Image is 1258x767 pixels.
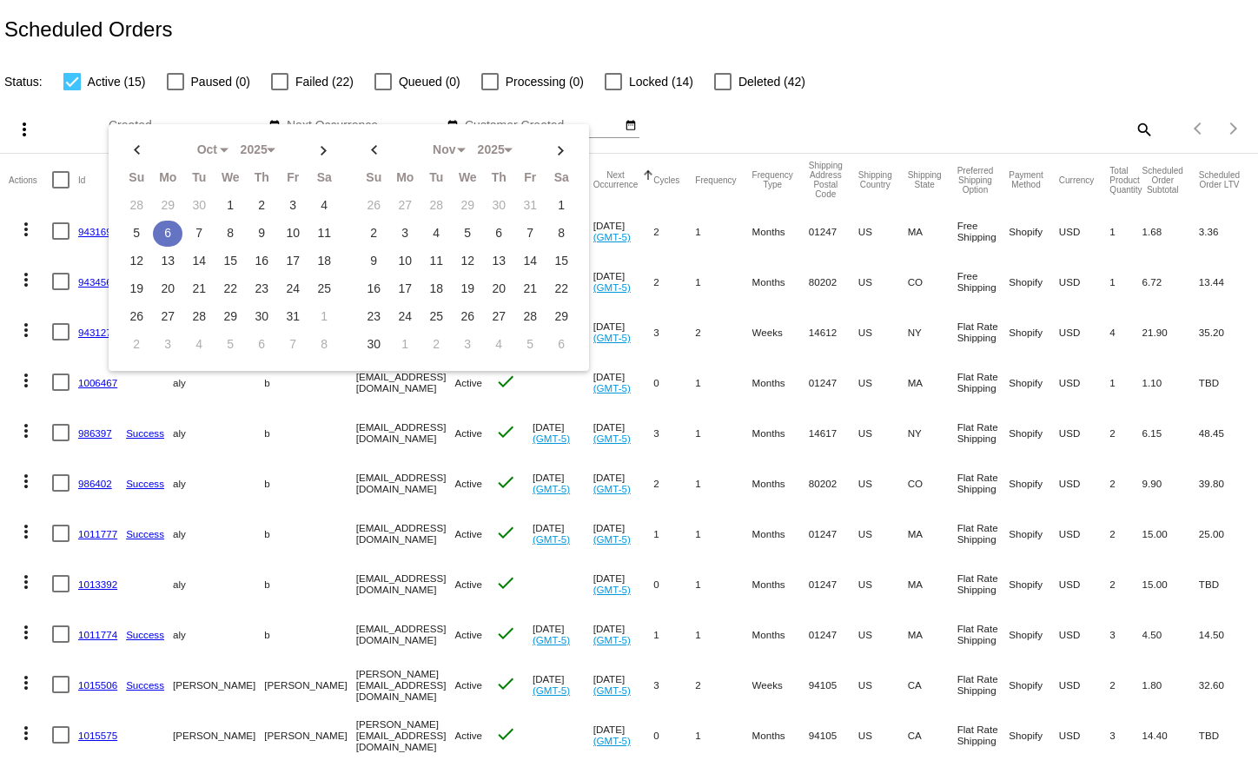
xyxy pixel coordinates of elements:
[752,206,809,256] mat-cell: Months
[653,559,695,609] mat-cell: 0
[78,427,112,439] a: 986397
[695,357,751,407] mat-cell: 1
[593,281,631,293] a: (GMT-5)
[14,119,35,140] mat-icon: more_vert
[593,559,654,609] mat-cell: [DATE]
[858,357,908,407] mat-cell: US
[908,659,957,710] mat-cell: CA
[495,472,516,493] mat-icon: check
[957,659,1010,710] mat-cell: Flat Rate Shipping
[957,458,1010,508] mat-cell: Flat Rate Shipping
[533,634,570,645] a: (GMT-5)
[957,166,994,195] button: Change sorting for PreferredShippingOption
[16,269,36,290] mat-icon: more_vert
[752,256,809,307] mat-cell: Months
[695,206,751,256] mat-cell: 1
[593,407,654,458] mat-cell: [DATE]
[495,623,516,644] mat-icon: check
[356,508,455,559] mat-cell: [EMAIL_ADDRESS][DOMAIN_NAME]
[454,427,482,439] span: Active
[908,170,942,189] button: Change sorting for ShippingState
[1009,710,1058,760] mat-cell: Shopify
[1133,116,1154,142] mat-icon: search
[1109,609,1142,659] mat-cell: 3
[1009,307,1058,357] mat-cell: Shopify
[1142,659,1199,710] mat-cell: 1.80
[454,528,482,539] span: Active
[295,71,354,92] span: Failed (22)
[858,710,908,760] mat-cell: US
[9,154,52,206] mat-header-cell: Actions
[957,609,1010,659] mat-cell: Flat Rate Shipping
[593,458,654,508] mat-cell: [DATE]
[264,659,355,710] mat-cell: [PERSON_NAME]
[1009,206,1058,256] mat-cell: Shopify
[908,508,957,559] mat-cell: MA
[78,629,117,640] a: 1011774
[533,684,570,696] a: (GMT-5)
[173,458,264,508] mat-cell: aly
[752,508,809,559] mat-cell: Months
[1199,357,1255,407] mat-cell: TBD
[1199,710,1255,760] mat-cell: TBD
[1109,508,1142,559] mat-cell: 2
[957,559,1010,609] mat-cell: Flat Rate Shipping
[653,175,679,185] button: Change sorting for Cycles
[1142,307,1199,357] mat-cell: 21.90
[533,433,570,444] a: (GMT-5)
[533,533,570,545] a: (GMT-5)
[653,710,695,760] mat-cell: 0
[1142,458,1199,508] mat-cell: 9.90
[1009,256,1058,307] mat-cell: Shopify
[533,407,593,458] mat-cell: [DATE]
[1199,458,1255,508] mat-cell: 39.80
[752,458,809,508] mat-cell: Months
[1109,659,1142,710] mat-cell: 2
[593,508,654,559] mat-cell: [DATE]
[356,609,455,659] mat-cell: [EMAIL_ADDRESS][DOMAIN_NAME]
[78,327,112,338] a: 943127
[957,407,1010,458] mat-cell: Flat Rate Shipping
[533,659,593,710] mat-cell: [DATE]
[126,679,164,691] a: Success
[593,584,631,595] a: (GMT-5)
[1109,357,1142,407] mat-cell: 1
[1142,206,1199,256] mat-cell: 1.68
[1059,175,1095,185] button: Change sorting for CurrencyIso
[454,629,482,640] span: Active
[506,71,584,92] span: Processing (0)
[1199,407,1255,458] mat-cell: 48.45
[1109,154,1142,206] mat-header-cell: Total Product Quantity
[908,357,957,407] mat-cell: MA
[16,320,36,341] mat-icon: more_vert
[88,71,146,92] span: Active (15)
[1142,710,1199,760] mat-cell: 14.40
[695,407,751,458] mat-cell: 1
[533,609,593,659] mat-cell: [DATE]
[593,634,631,645] a: (GMT-5)
[593,170,639,189] button: Change sorting for NextOccurrenceUtc
[173,407,264,458] mat-cell: aly
[78,730,117,741] a: 1015575
[356,559,455,609] mat-cell: [EMAIL_ADDRESS][DOMAIN_NAME]
[1109,407,1142,458] mat-cell: 2
[4,17,172,42] h2: Scheduled Orders
[752,659,809,710] mat-cell: Weeks
[264,407,355,458] mat-cell: b
[752,357,809,407] mat-cell: Months
[1059,407,1110,458] mat-cell: USD
[533,483,570,494] a: (GMT-5)
[653,609,695,659] mat-cell: 1
[454,679,482,691] span: Active
[1142,508,1199,559] mat-cell: 15.00
[173,357,264,407] mat-cell: aly
[126,478,164,489] a: Success
[495,371,516,392] mat-icon: check
[1059,559,1110,609] mat-cell: USD
[1199,307,1255,357] mat-cell: 35.20
[1009,508,1058,559] mat-cell: Shopify
[1216,111,1251,146] button: Next page
[858,609,908,659] mat-cell: US
[593,231,631,242] a: (GMT-5)
[695,659,751,710] mat-cell: 2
